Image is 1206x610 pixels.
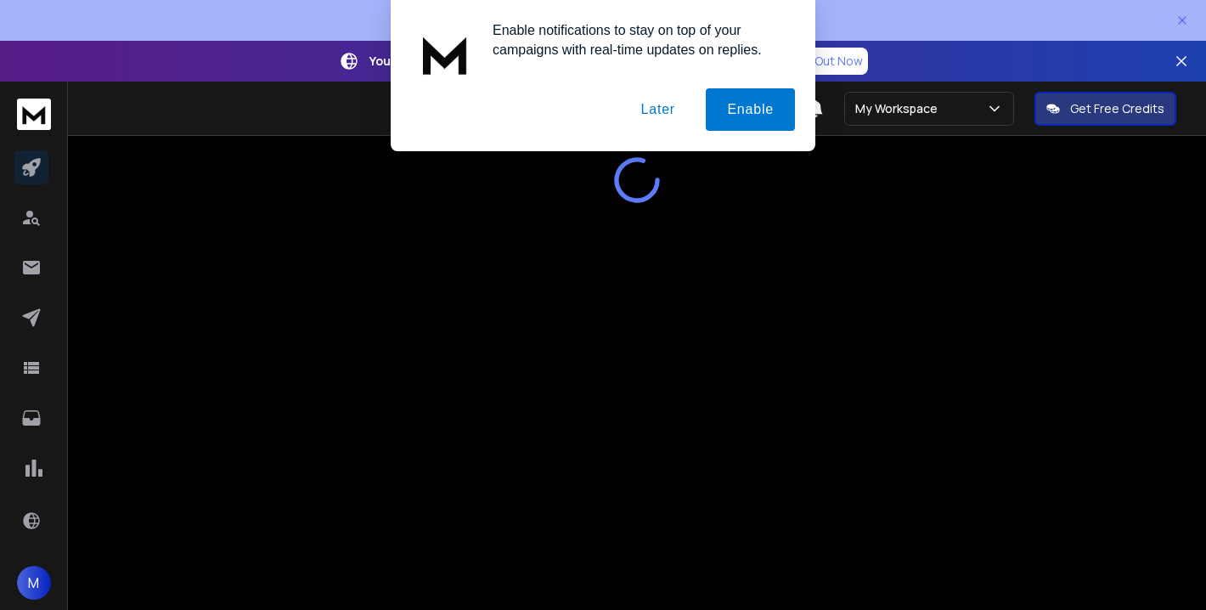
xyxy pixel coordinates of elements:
[411,20,479,88] img: notification icon
[17,566,51,600] button: M
[706,88,795,131] button: Enable
[479,20,795,59] div: Enable notifications to stay on top of your campaigns with real-time updates on replies.
[619,88,696,131] button: Later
